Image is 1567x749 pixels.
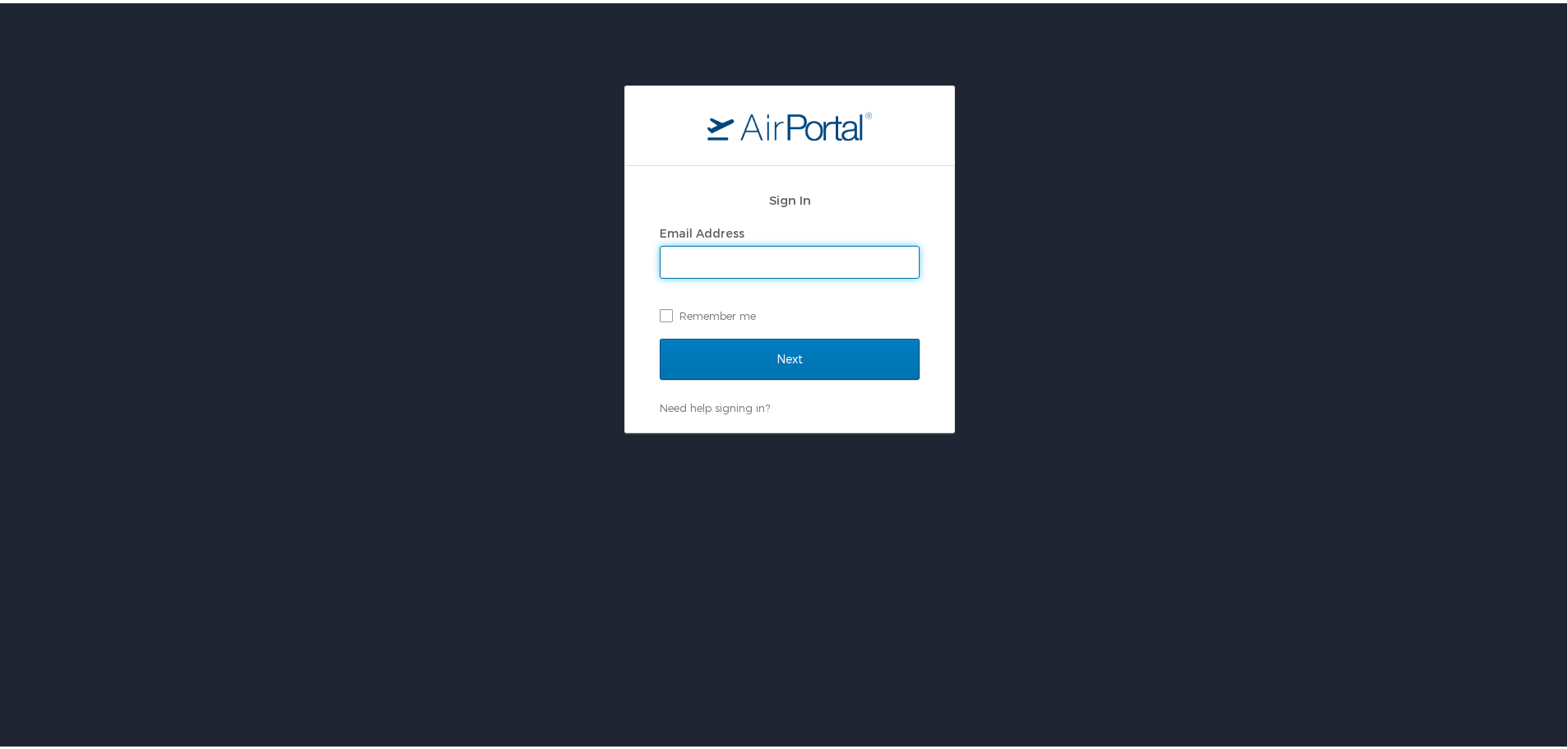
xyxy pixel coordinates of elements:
h2: Sign In [660,187,920,206]
img: logo [707,108,872,137]
a: Need help signing in? [660,398,770,411]
label: Email Address [660,223,744,237]
label: Remember me [660,300,920,325]
input: Next [660,335,920,377]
